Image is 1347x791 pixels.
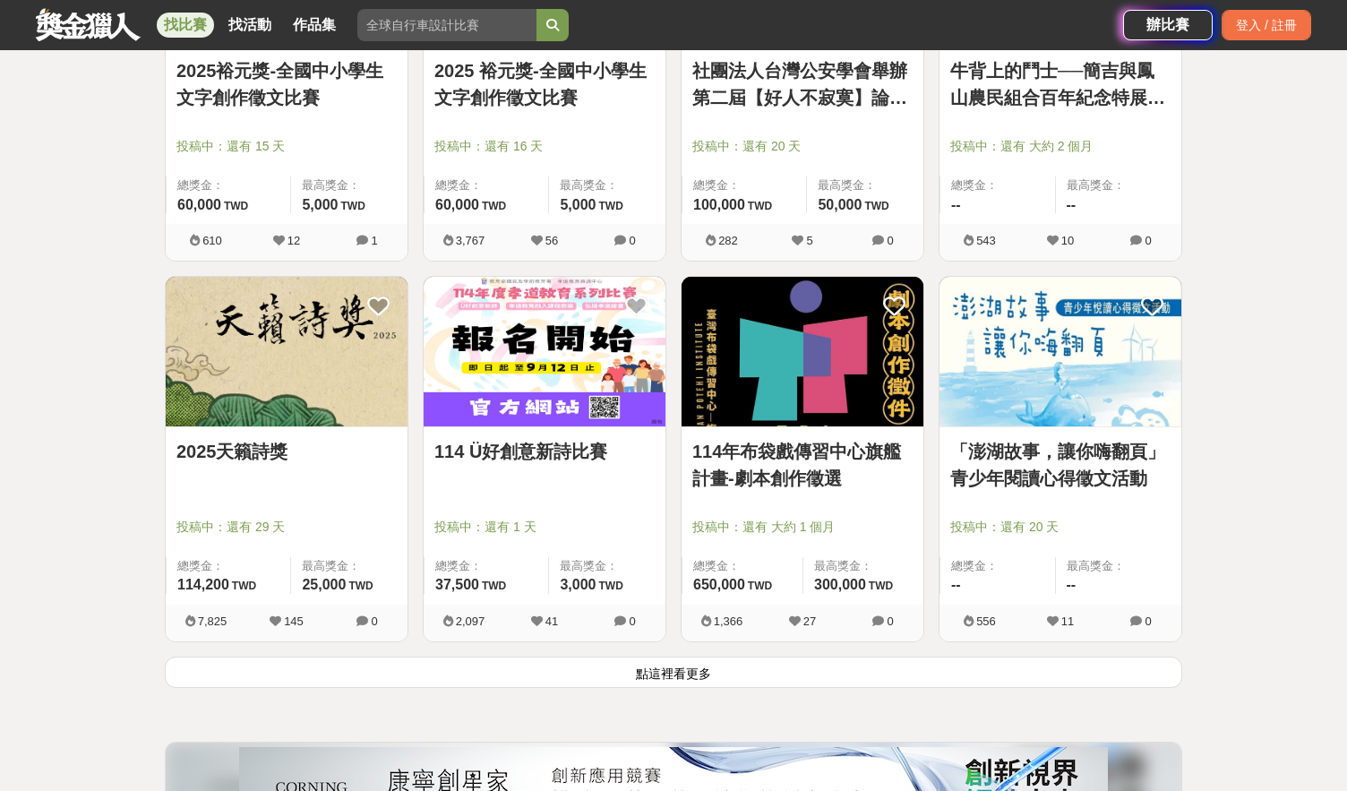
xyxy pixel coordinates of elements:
[424,277,665,427] a: Cover Image
[434,137,655,156] span: 投稿中：還有 16 天
[599,580,623,592] span: TWD
[371,234,377,247] span: 1
[435,577,479,592] span: 37,500
[232,580,256,592] span: TWD
[224,200,248,212] span: TWD
[157,13,214,38] a: 找比賽
[545,615,558,628] span: 41
[939,277,1181,427] a: Cover Image
[357,9,536,41] input: 全球自行車設計比賽
[1067,577,1077,592] span: --
[748,580,772,592] span: TWD
[1145,234,1151,247] span: 0
[814,577,866,592] span: 300,000
[803,615,816,628] span: 27
[176,518,397,537] span: 投稿中：還有 29 天
[951,197,961,212] span: --
[950,57,1171,111] a: 牛背上的鬥士──簡吉與鳳山農民組合百年紀念特展觀展心得 徵文比賽
[202,234,222,247] span: 610
[887,615,893,628] span: 0
[198,615,227,628] span: 7,825
[434,57,655,111] a: 2025 裕元獎-全國中小學生文字創作徵文比賽
[1067,557,1171,575] span: 最高獎金：
[818,197,862,212] span: 50,000
[976,234,996,247] span: 543
[435,197,479,212] span: 60,000
[302,557,397,575] span: 最高獎金：
[176,137,397,156] span: 投稿中：還有 15 天
[1123,10,1213,40] a: 辦比賽
[177,197,221,212] span: 60,000
[950,518,1171,537] span: 投稿中：還有 20 天
[435,176,537,194] span: 總獎金：
[599,200,623,212] span: TWD
[435,557,537,575] span: 總獎金：
[166,277,408,426] img: Cover Image
[302,176,397,194] span: 最高獎金：
[302,577,346,592] span: 25,000
[1061,615,1074,628] span: 11
[818,176,913,194] span: 最高獎金：
[869,580,893,592] span: TWD
[1145,615,1151,628] span: 0
[692,438,913,492] a: 114年布袋戲傳習中心旗艦計畫-劇本創作徵選
[434,438,655,465] a: 114 Ü好創意新詩比賽
[1067,197,1077,212] span: --
[560,176,655,194] span: 最高獎金：
[1222,10,1311,40] div: 登入 / 註冊
[951,176,1044,194] span: 總獎金：
[424,277,665,426] img: Cover Image
[165,657,1182,688] button: 點這裡看更多
[287,234,300,247] span: 12
[456,615,485,628] span: 2,097
[1061,234,1074,247] span: 10
[482,580,506,592] span: TWD
[482,200,506,212] span: TWD
[887,234,893,247] span: 0
[560,557,655,575] span: 最高獎金：
[176,57,397,111] a: 2025裕元獎-全國中小學生文字創作徵文比賽
[864,200,888,212] span: TWD
[693,577,745,592] span: 650,000
[1067,176,1171,194] span: 最高獎金：
[221,13,279,38] a: 找活動
[951,577,961,592] span: --
[814,557,913,575] span: 最高獎金：
[286,13,343,38] a: 作品集
[976,615,996,628] span: 556
[545,234,558,247] span: 56
[950,137,1171,156] span: 投稿中：還有 大約 2 個月
[692,137,913,156] span: 投稿中：還有 20 天
[177,577,229,592] span: 114,200
[748,200,772,212] span: TWD
[682,277,923,426] img: Cover Image
[284,615,304,628] span: 145
[341,200,365,212] span: TWD
[714,615,743,628] span: 1,366
[434,518,655,537] span: 投稿中：還有 1 天
[348,580,373,592] span: TWD
[176,438,397,465] a: 2025天籟詩獎
[629,615,635,628] span: 0
[456,234,485,247] span: 3,767
[693,176,795,194] span: 總獎金：
[560,197,596,212] span: 5,000
[682,277,923,427] a: Cover Image
[629,234,635,247] span: 0
[692,57,913,111] a: 社團法人台灣公安學會舉辦第二屆【好人不寂寞】論文競賽
[177,176,279,194] span: 總獎金：
[806,234,812,247] span: 5
[166,277,408,427] a: Cover Image
[302,197,338,212] span: 5,000
[560,577,596,592] span: 3,000
[950,438,1171,492] a: 「澎湖故事，讓你嗨翻頁」青少年閱讀心得徵文活動
[177,557,279,575] span: 總獎金：
[693,557,792,575] span: 總獎金：
[939,277,1181,426] img: Cover Image
[718,234,738,247] span: 282
[693,197,745,212] span: 100,000
[371,615,377,628] span: 0
[692,518,913,537] span: 投稿中：還有 大約 1 個月
[951,557,1044,575] span: 總獎金：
